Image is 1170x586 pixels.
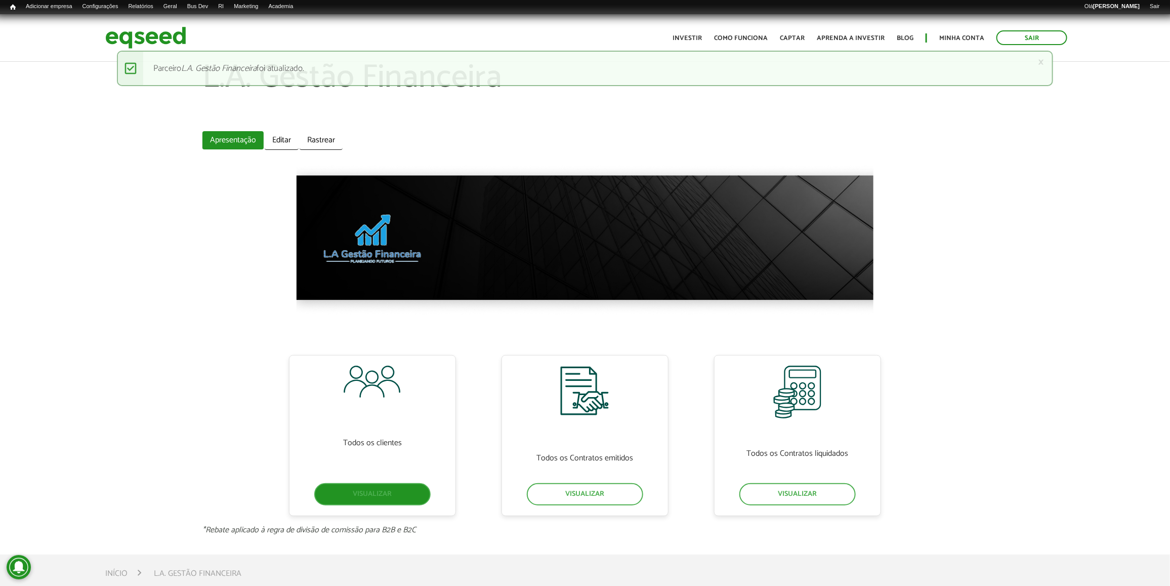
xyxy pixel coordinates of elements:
p: Todos os Contratos liquidados [746,434,848,473]
em: L.A. Gestão Financeira [181,61,257,75]
a: Apresentação [202,131,264,150]
a: Relatórios [123,3,158,11]
a: Visualizar [739,483,856,505]
a: Blog [897,35,913,42]
a: Marketing [229,3,263,11]
a: Configurações [77,3,123,11]
a: × [1038,57,1044,67]
a: Geral [158,3,182,11]
a: Academia [264,3,299,11]
a: Sair [1145,3,1165,11]
i: *Rebate aplicado à regra de divisão de comissão para B2B e B2C [202,523,416,537]
div: Parceiro foi atualizado. [117,51,1053,86]
a: Editar [265,131,299,150]
a: Olá[PERSON_NAME] [1079,3,1145,11]
a: Como funciona [714,35,768,42]
a: Rastrear [300,131,343,150]
a: Minha conta [939,35,984,42]
a: Aprenda a investir [817,35,885,42]
img: logo_la_transparente2.png [317,206,428,274]
a: Investir [673,35,702,42]
p: Todos os clientes [343,413,402,473]
img: EqSeed [105,24,186,51]
a: Início [105,570,128,578]
img: relatorios-assessor-meus-clientes.svg [344,366,401,398]
img: relatorios-assessor-contratos-emitidos.svg [560,366,610,428]
img: relatorios-assessor-contratos-liquidados.svg [773,366,821,419]
span: Início [10,4,16,11]
a: Visualizar [527,483,643,505]
a: Bus Dev [182,3,214,11]
li: L.A. Gestão Financeira [154,567,241,580]
p: Todos os Contratos emitidos [536,443,633,473]
a: Visualizar [314,483,431,505]
a: Captar [780,35,805,42]
a: RI [213,3,229,11]
strong: [PERSON_NAME] [1093,3,1140,9]
a: Adicionar empresa [21,3,77,11]
a: Sair [996,30,1067,45]
a: Início [5,3,21,12]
